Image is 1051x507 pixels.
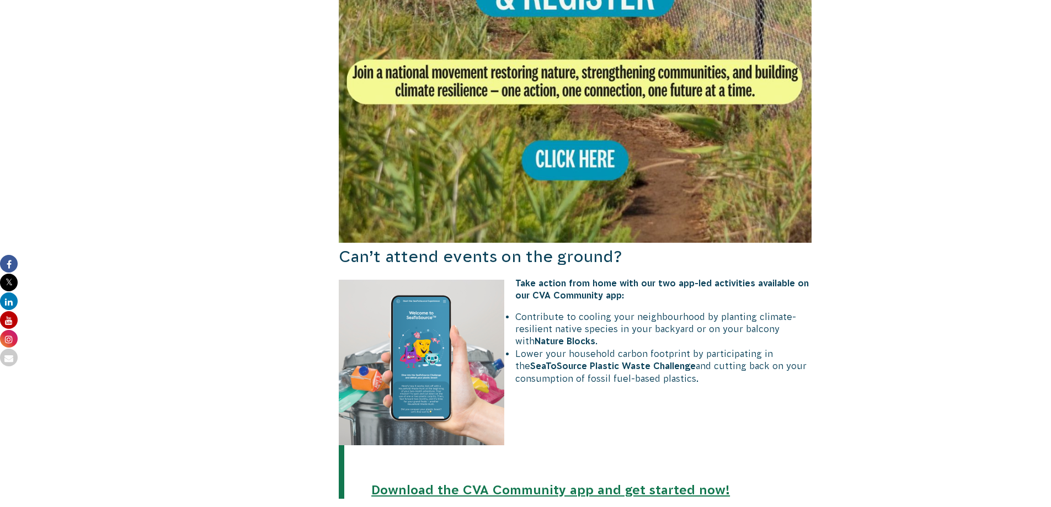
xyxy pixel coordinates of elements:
li: Lower your household carbon footprint by participating in the and cutting back on your consumptio... [350,348,812,385]
h3: Can’t attend events on the ground? [339,246,812,268]
li: Contribute to cooling your neighbourhood by planting climate-resilient native species in your bac... [350,311,812,348]
strong: SeaToSource Plastic Waste Challenge [530,361,696,371]
a: Download the CVA Community app and get started now! [371,483,730,497]
strong: Take action from home with our two app-led activities available on our CVA Community app: [515,278,809,300]
strong: Nature Blocks [535,336,595,346]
